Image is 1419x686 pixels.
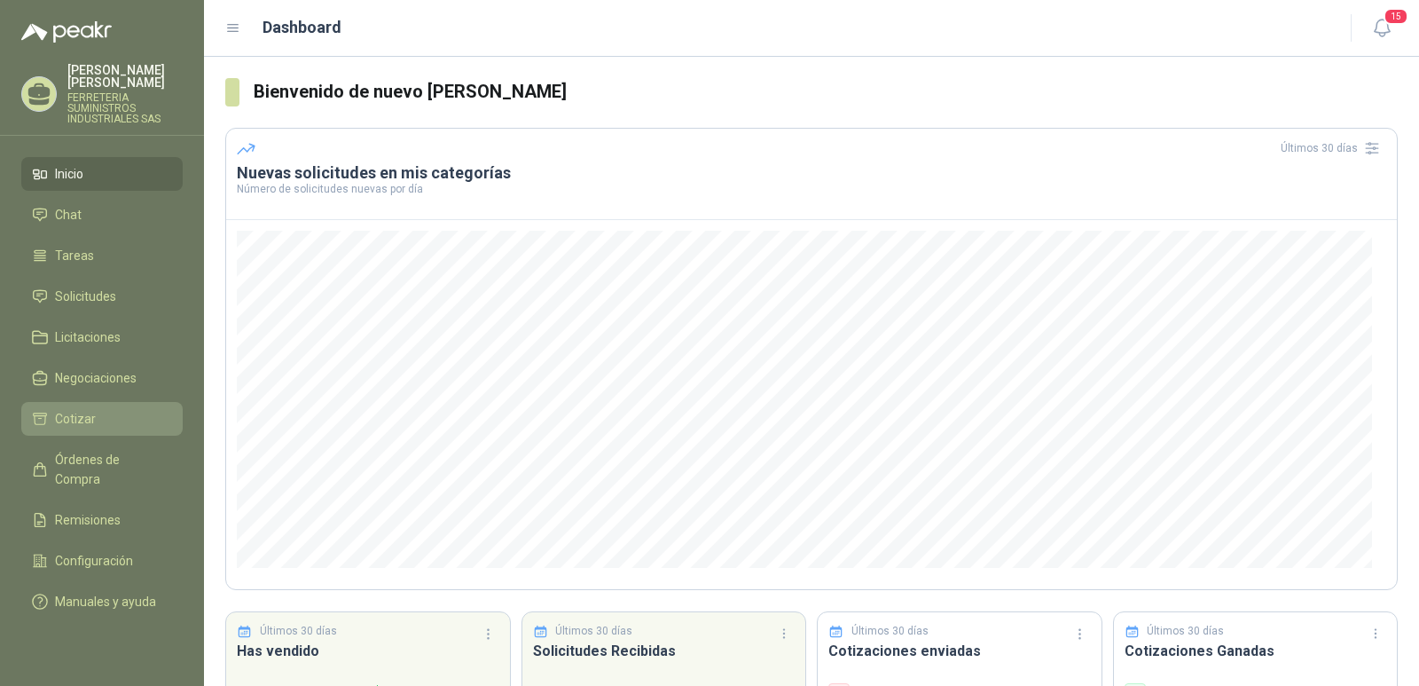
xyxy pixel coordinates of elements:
span: Remisiones [55,510,121,530]
a: Órdenes de Compra [21,443,183,496]
button: 15 [1366,12,1398,44]
a: Configuración [21,544,183,578]
p: [PERSON_NAME] [PERSON_NAME] [67,64,183,89]
a: Cotizar [21,402,183,436]
h3: Nuevas solicitudes en mis categorías [237,162,1386,184]
p: Últimos 30 días [555,623,632,640]
p: Últimos 30 días [260,623,337,640]
h3: Cotizaciones enviadas [828,640,1091,662]
p: Últimos 30 días [851,623,929,640]
h3: Has vendido [237,640,499,662]
p: Número de solicitudes nuevas por día [237,184,1386,194]
span: Licitaciones [55,327,121,347]
span: Inicio [55,164,83,184]
p: Últimos 30 días [1147,623,1224,640]
span: Chat [55,205,82,225]
a: Manuales y ayuda [21,585,183,619]
h3: Bienvenido de nuevo [PERSON_NAME] [254,78,1398,106]
a: Chat [21,198,183,232]
span: Solicitudes [55,287,116,306]
a: Negociaciones [21,361,183,395]
span: Cotizar [55,409,96,429]
img: Logo peakr [21,21,112,43]
span: 15 [1384,8,1408,25]
h1: Dashboard [263,15,341,40]
span: Tareas [55,246,94,265]
a: Solicitudes [21,280,183,313]
a: Licitaciones [21,320,183,354]
h3: Solicitudes Recibidas [533,640,796,662]
span: Configuración [55,551,133,571]
h3: Cotizaciones Ganadas [1125,640,1387,662]
span: Negociaciones [55,368,137,388]
a: Tareas [21,239,183,272]
span: Manuales y ayuda [55,592,156,611]
a: Remisiones [21,503,183,537]
span: Órdenes de Compra [55,450,166,489]
a: Inicio [21,157,183,191]
p: FERRETERIA SUMINISTROS INDUSTRIALES SAS [67,92,183,124]
div: Últimos 30 días [1281,134,1386,162]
